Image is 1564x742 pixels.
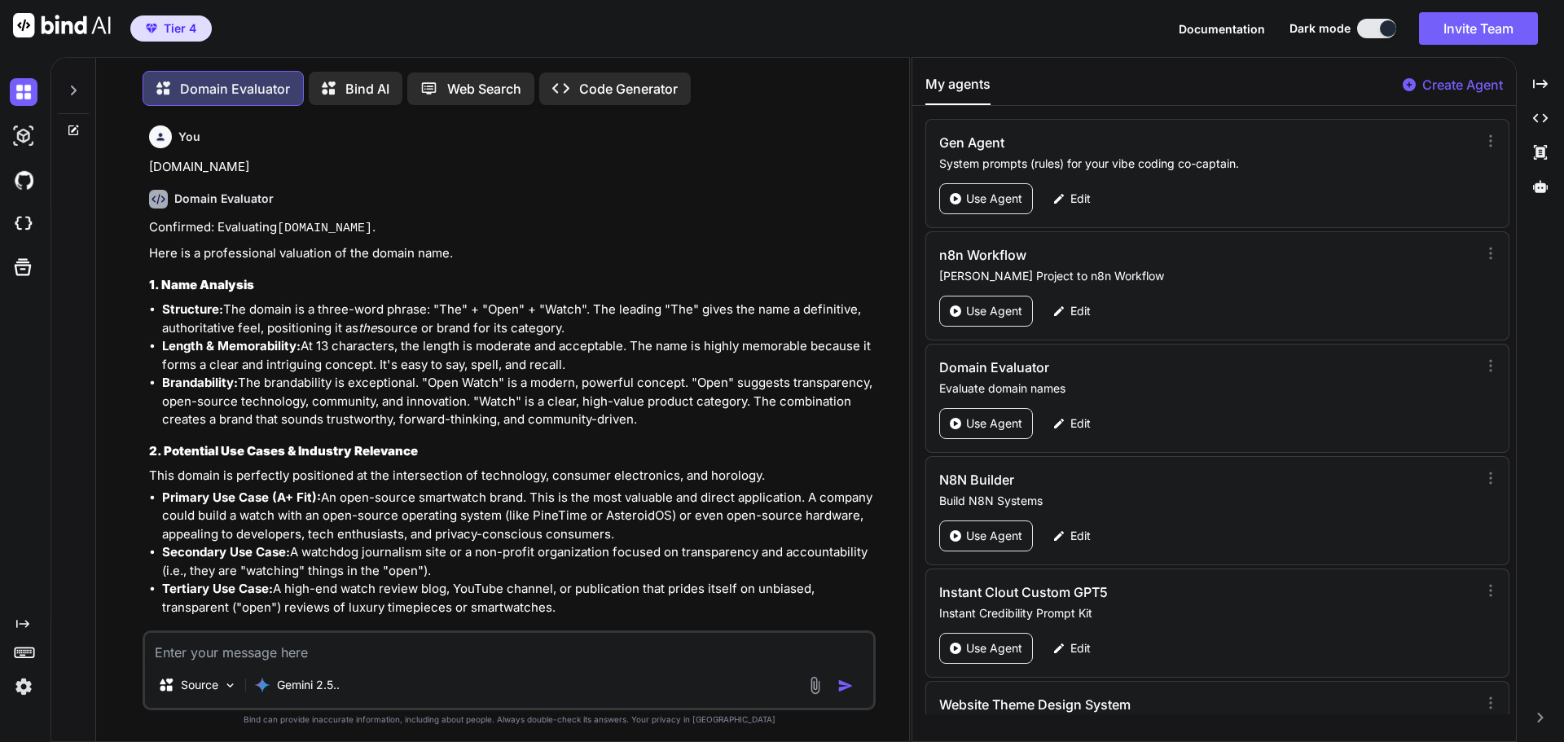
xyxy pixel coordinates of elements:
li: A high-end watch review blog, YouTube channel, or publication that prides itself on unbiased, tra... [162,580,872,617]
h3: n8n Workflow [939,245,1311,265]
strong: Tertiary Use Case: [162,581,273,596]
strong: Primary Use Case (A+ Fit): [162,490,321,505]
img: cloudideIcon [10,210,37,238]
p: Edit [1070,528,1091,544]
p: This domain is perfectly positioned at the intersection of technology, consumer electronics, and ... [149,467,872,485]
button: premiumTier 4 [130,15,212,42]
strong: 2. Potential Use Cases & Industry Relevance [149,443,418,459]
li: The domain is a three-word phrase: "The" + "Open" + "Watch". The leading "The" gives the name a d... [162,301,872,337]
img: settings [10,673,37,700]
p: Use Agent [966,303,1022,319]
span: Dark mode [1289,20,1351,37]
h6: Domain Evaluator [174,191,274,207]
li: The brandability is exceptional. "Open Watch" is a modern, powerful concept. "Open" suggests tran... [162,374,872,429]
strong: Brandability: [162,375,238,390]
li: At 13 characters, the length is moderate and acceptable. The name is highly memorable because it ... [162,337,872,374]
span: Tier 4 [164,20,196,37]
p: Use Agent [966,415,1022,432]
p: Domain Evaluator [180,79,290,99]
p: Web Search [447,79,521,99]
p: Edit [1070,303,1091,319]
p: Create Agent [1422,75,1503,94]
h3: N8N Builder [939,470,1311,490]
p: [PERSON_NAME] Project to n8n Workflow [939,268,1471,284]
img: premium [146,24,157,33]
strong: Structure: [162,301,223,317]
p: Evaluate domain names [939,380,1471,397]
h3: Gen Agent [939,133,1311,152]
p: Here is a professional valuation of the domain name. [149,244,872,263]
p: Code Generator [579,79,678,99]
p: Bind can provide inaccurate information, including about people. Always double-check its answers.... [143,713,876,726]
p: Source [181,677,218,693]
p: Edit [1070,415,1091,432]
code: [DOMAIN_NAME] [277,222,372,235]
p: Instant Credibility Prompt Kit [939,605,1471,621]
img: darkChat [10,78,37,106]
img: attachment [806,676,824,695]
img: githubDark [10,166,37,194]
strong: Secondary Use Case: [162,544,290,560]
p: Edit [1070,640,1091,656]
img: Pick Models [223,678,237,692]
h3: Website Theme Design System [939,695,1311,714]
p: Build N8N Systems [939,493,1471,509]
h3: Instant Clout Custom GPT5 [939,582,1311,602]
span: Documentation [1179,22,1265,36]
h3: Domain Evaluator [939,358,1311,377]
img: darkAi-studio [10,122,37,150]
p: Use Agent [966,640,1022,656]
li: An open-source smartwatch brand. This is the most valuable and direct application. A company coul... [162,489,872,544]
h6: You [178,129,200,145]
button: Invite Team [1419,12,1538,45]
button: My agents [925,74,991,105]
img: Gemini 2.5 Pro [254,677,270,693]
p: System prompts (rules) for your vibe coding co-captain. [939,156,1471,172]
p: Confirmed: Evaluating . [149,218,872,239]
button: Documentation [1179,20,1265,37]
p: Use Agent [966,528,1022,544]
strong: Length & Memorability: [162,338,301,353]
strong: 1. Name Analysis [149,277,254,292]
li: A watchdog journalism site or a non-profit organization focused on transparency and accountabilit... [162,543,872,580]
p: Gemini 2.5.. [277,677,340,693]
img: Bind AI [13,13,111,37]
em: the [358,320,377,336]
img: icon [837,678,854,694]
p: [DOMAIN_NAME] [149,158,872,177]
p: Use Agent [966,191,1022,207]
p: Bind AI [345,79,389,99]
p: Edit [1070,191,1091,207]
